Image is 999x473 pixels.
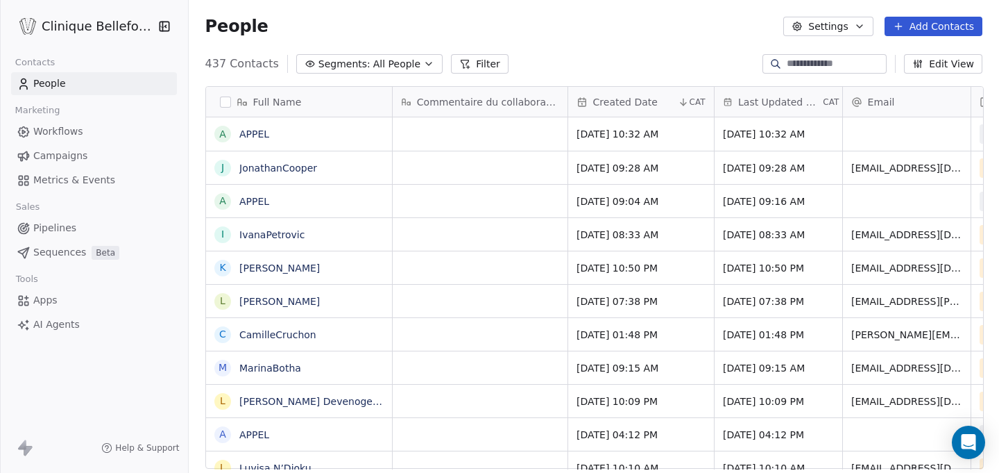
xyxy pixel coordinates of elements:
span: [DATE] 10:50 PM [723,261,834,275]
img: Logo_Bellefontaine_Black.png [19,18,36,35]
span: [DATE] 09:16 AM [723,194,834,208]
a: JonathanCooper [239,163,317,174]
a: People [11,72,177,95]
span: Workflows [33,124,83,139]
div: Full Name [206,87,392,117]
a: APPEL [239,128,269,140]
span: [DATE] 04:12 PM [577,428,706,442]
a: [PERSON_NAME] [239,263,320,274]
span: [DATE] 08:33 AM [577,228,706,242]
a: CamilleCruchon [239,329,316,340]
span: [DATE] 10:32 AM [723,127,834,141]
div: A [219,194,226,208]
span: CAT [823,97,839,108]
span: [DATE] 07:38 PM [723,294,834,308]
span: [DATE] 10:50 PM [577,261,706,275]
a: Apps [11,289,177,312]
a: Pipelines [11,217,177,240]
span: [EMAIL_ADDRESS][DOMAIN_NAME] [851,228,962,242]
span: AI Agents [33,317,80,332]
span: Metrics & Events [33,173,115,188]
a: APPEL [239,429,269,440]
button: Clinique Bellefontaine [17,15,148,38]
span: People [205,16,268,37]
span: [EMAIL_ADDRESS][DOMAIN_NAME] [851,361,962,375]
span: [DATE] 09:04 AM [577,194,706,208]
span: [EMAIL_ADDRESS][DOMAIN_NAME] [851,261,962,275]
div: L [220,394,225,408]
a: AI Agents [11,313,177,336]
span: Segments: [318,57,370,72]
div: Email [843,87,971,117]
button: Edit View [904,54,982,74]
span: [DATE] 10:32 AM [577,127,706,141]
span: [DATE] 09:15 AM [723,361,834,375]
span: Full Name [253,95,302,109]
a: MarinaBotha [239,363,301,374]
span: [DATE] 09:15 AM [577,361,706,375]
span: Sales [10,197,46,217]
div: M [219,360,227,375]
span: Marketing [9,100,66,121]
div: Commentaire du collaborateur [393,87,567,117]
span: [DATE] 09:28 AM [723,161,834,175]
span: All People [373,57,420,72]
div: Open Intercom Messenger [952,426,985,459]
div: l [220,294,225,308]
span: Commentaire du collaborateur [417,95,559,109]
button: Add Contacts [885,17,982,36]
a: Campaigns [11,144,177,167]
span: [DATE] 07:38 PM [577,294,706,308]
span: [DATE] 01:48 PM [577,328,706,342]
span: Campaigns [33,149,87,163]
a: Workflows [11,120,177,143]
a: SequencesBeta [11,241,177,264]
span: Pipelines [33,221,76,235]
span: Contacts [9,52,61,73]
span: Sequences [33,245,86,260]
span: Last Updated Date [738,95,820,109]
span: [DATE] 10:09 PM [577,395,706,408]
div: A [219,427,226,442]
span: 437 Contacts [205,56,279,72]
span: Help & Support [115,442,179,454]
a: IvanaPetrovic [239,229,305,240]
div: I [221,227,223,242]
button: Settings [783,17,873,36]
span: CAT [689,97,705,108]
span: [EMAIL_ADDRESS][PERSON_NAME][DOMAIN_NAME] [851,294,962,308]
a: Help & Support [101,442,179,454]
span: [EMAIL_ADDRESS][DOMAIN_NAME] [851,161,962,175]
span: Email [868,95,895,109]
span: Created Date [593,95,658,109]
span: Tools [10,269,44,290]
span: Clinique Bellefontaine [42,17,155,35]
span: [EMAIL_ADDRESS][DOMAIN_NAME] [851,395,962,408]
span: [DATE] 08:33 AM [723,228,834,242]
span: [DATE] 09:28 AM [577,161,706,175]
div: C [219,327,226,342]
a: APPEL [239,196,269,207]
span: [PERSON_NAME][EMAIL_ADDRESS][DOMAIN_NAME] [851,328,962,342]
div: A [219,127,226,142]
span: [DATE] 01:48 PM [723,328,834,342]
span: Apps [33,293,58,308]
button: Filter [451,54,509,74]
div: Last Updated DateCAT [715,87,842,117]
div: K [219,260,225,275]
div: grid [206,117,393,470]
div: Created DateCAT [568,87,714,117]
div: J [221,160,223,175]
span: People [33,76,66,91]
span: Beta [92,246,119,260]
a: [PERSON_NAME] [239,296,320,307]
a: Metrics & Events [11,169,177,192]
a: [PERSON_NAME] Devenoges [PERSON_NAME] [239,396,461,407]
span: [DATE] 04:12 PM [723,428,834,442]
span: [DATE] 10:09 PM [723,395,834,408]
